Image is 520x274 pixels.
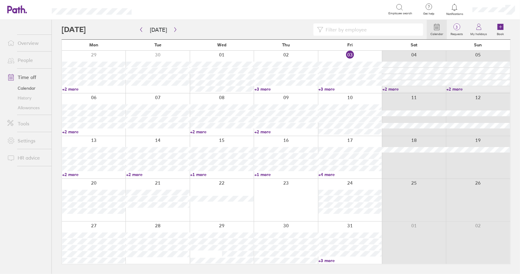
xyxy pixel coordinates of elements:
[427,31,447,36] label: Calendar
[145,25,172,35] button: [DATE]
[447,20,467,39] a: 3Requests
[388,12,412,15] span: Employee search
[282,42,290,47] span: Thu
[445,3,465,16] a: Notifications
[318,86,382,92] a: +3 more
[89,42,98,47] span: Mon
[2,117,51,130] a: Tools
[323,24,419,35] input: Filter by employee
[2,103,51,113] a: Allowances
[2,152,51,164] a: HR advice
[447,31,467,36] label: Requests
[154,42,161,47] span: Tue
[190,129,253,135] a: +2 more
[493,31,508,36] label: Book
[2,71,51,83] a: Time off
[491,20,510,39] a: Book
[318,172,382,177] a: +4 more
[467,31,491,36] label: My holidays
[2,54,51,66] a: People
[447,25,467,30] span: 3
[254,172,318,177] a: +1 more
[254,86,318,92] a: +3 more
[218,42,227,47] span: Wed
[62,86,126,92] a: +2 more
[427,20,447,39] a: Calendar
[419,12,439,16] span: Get help
[190,172,253,177] a: +1 more
[2,83,51,93] a: Calendar
[445,12,465,16] span: Notifications
[382,86,446,92] a: +2 more
[347,42,353,47] span: Fri
[467,20,491,39] a: My holidays
[148,6,164,12] div: Search
[2,135,51,147] a: Settings
[474,42,482,47] span: Sun
[318,258,382,263] a: +3 more
[2,37,51,49] a: Overview
[411,42,417,47] span: Sat
[62,129,126,135] a: +2 more
[62,172,126,177] a: +2 more
[254,129,318,135] a: +2 more
[447,86,510,92] a: +2 more
[126,172,189,177] a: +2 more
[2,93,51,103] a: History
